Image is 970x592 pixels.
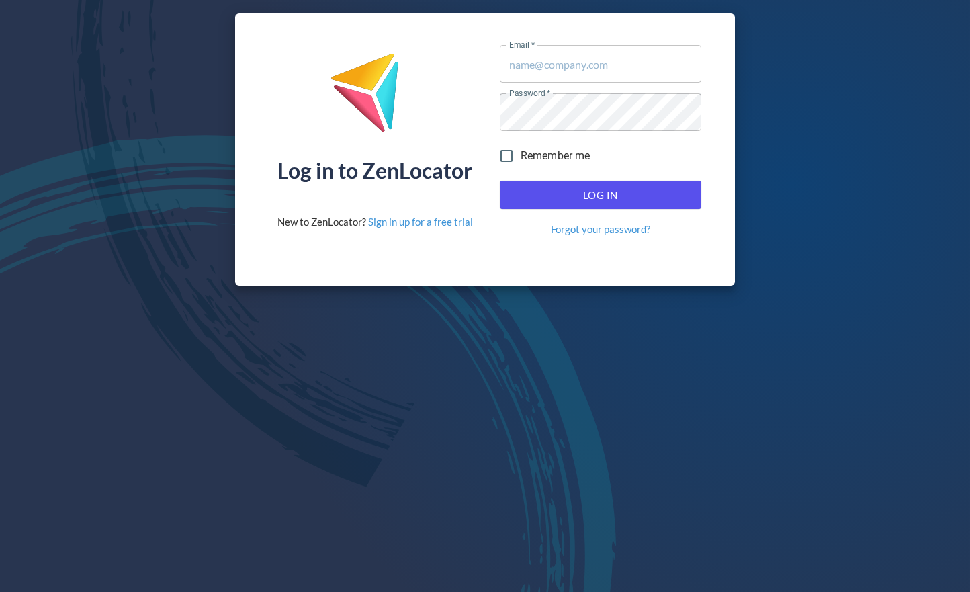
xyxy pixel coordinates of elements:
[500,181,701,209] button: Log In
[551,222,650,237] a: Forgot your password?
[330,52,420,143] img: ZenLocator
[515,186,687,204] span: Log In
[277,215,473,229] div: New to ZenLocator?
[521,148,590,164] span: Remember me
[368,216,473,228] a: Sign in up for a free trial
[277,160,472,181] div: Log in to ZenLocator
[500,45,701,83] input: name@company.com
